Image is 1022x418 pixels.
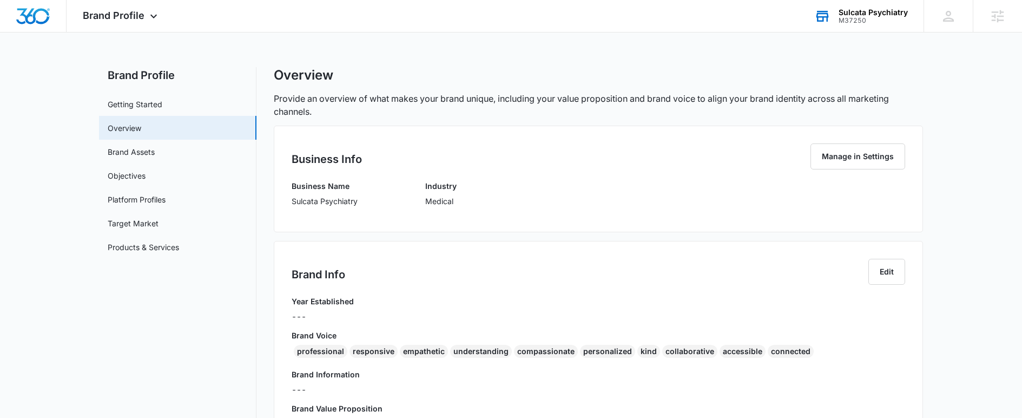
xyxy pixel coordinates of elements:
a: Overview [108,122,141,134]
div: personalized [580,345,635,358]
a: Getting Started [108,99,162,110]
h3: Brand Voice [292,330,905,341]
a: Objectives [108,170,146,181]
a: Brand Assets [108,146,155,158]
p: --- [292,311,354,322]
div: collaborative [662,345,717,358]
p: --- [292,384,905,395]
h1: Overview [274,67,333,83]
h3: Brand Information [292,369,905,380]
h2: Business Info [292,151,362,167]
div: account name [839,8,908,17]
a: Target Market [108,218,159,229]
div: kind [637,345,660,358]
p: Sulcata Psychiatry [292,195,358,207]
a: Products & Services [108,241,179,253]
h3: Brand Value Proposition [292,403,905,414]
h2: Brand Info [292,266,345,283]
p: Medical [425,195,457,207]
h3: Business Name [292,180,358,192]
a: Platform Profiles [108,194,166,205]
div: connected [768,345,814,358]
button: Manage in Settings [810,143,905,169]
span: Brand Profile [83,10,144,21]
div: professional [294,345,347,358]
h2: Brand Profile [99,67,256,83]
div: account id [839,17,908,24]
button: Edit [868,259,905,285]
p: Provide an overview of what makes your brand unique, including your value proposition and brand v... [274,92,923,118]
div: accessible [720,345,766,358]
div: understanding [450,345,512,358]
div: compassionate [514,345,578,358]
h3: Year Established [292,296,354,307]
h3: Industry [425,180,457,192]
div: empathetic [400,345,448,358]
div: responsive [350,345,398,358]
